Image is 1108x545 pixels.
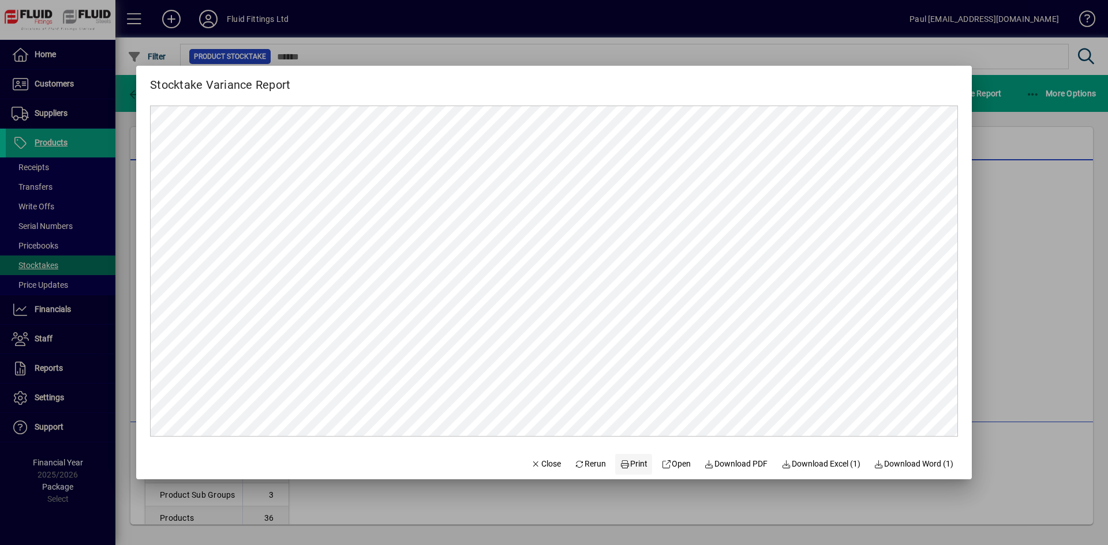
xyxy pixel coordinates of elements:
[526,454,566,475] button: Close
[870,454,959,475] button: Download Word (1)
[705,458,768,470] span: Download PDF
[657,454,695,475] a: Open
[615,454,652,475] button: Print
[661,458,691,470] span: Open
[136,66,304,94] h2: Stocktake Variance Report
[874,458,954,470] span: Download Word (1)
[700,454,773,475] a: Download PDF
[620,458,647,470] span: Print
[575,458,607,470] span: Rerun
[777,454,865,475] button: Download Excel (1)
[781,458,860,470] span: Download Excel (1)
[531,458,561,470] span: Close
